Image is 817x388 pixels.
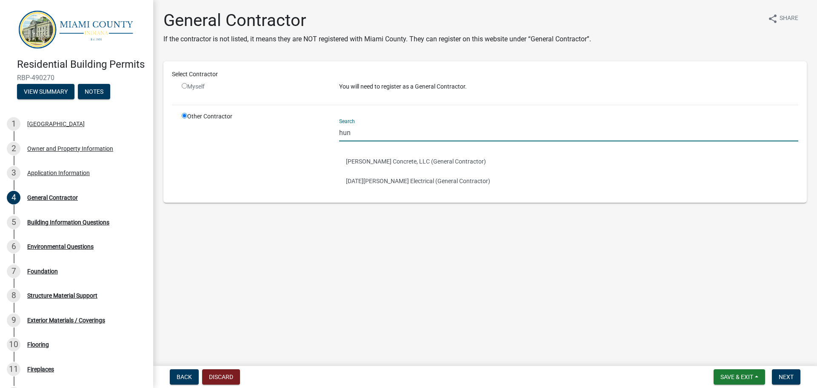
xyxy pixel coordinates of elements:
button: Next [772,369,800,385]
p: If the contractor is not listed, it means they are NOT registered with Miami County. They can reg... [163,34,591,44]
div: 10 [7,338,20,351]
div: Structure Material Support [27,293,97,299]
input: Search... [339,124,798,141]
div: Environmental Questions [27,244,94,250]
div: 3 [7,166,20,180]
p: You will need to register as a General Contractor. [339,82,798,91]
button: [DATE][PERSON_NAME] Electrical (General Contractor) [339,171,798,191]
div: Flooring [27,342,49,348]
div: Other Contractor [175,112,333,194]
button: Discard [202,369,240,385]
span: RBP-490270 [17,74,136,82]
div: Exterior Materials / Coverings [27,317,105,323]
div: Select Contractor [166,70,805,79]
div: Application Information [27,170,90,176]
i: share [768,14,778,24]
div: 9 [7,313,20,327]
div: 11 [7,362,20,376]
h4: Residential Building Permits [17,58,146,71]
button: [PERSON_NAME] Concrete, LLC (General Contractor) [339,152,798,171]
div: Fireplaces [27,366,54,372]
span: Share [780,14,798,24]
button: shareShare [761,10,805,27]
div: 2 [7,142,20,155]
div: 6 [7,240,20,253]
div: Foundation [27,268,58,274]
div: [GEOGRAPHIC_DATA] [27,121,85,127]
div: 5 [7,216,20,229]
button: Notes [78,84,110,99]
wm-modal-confirm: Summary [17,89,74,96]
span: Back [177,374,192,380]
button: Back [170,369,199,385]
div: Building Information Questions [27,219,109,225]
div: Owner and Property Information [27,146,113,152]
div: 4 [7,191,20,204]
div: Myself [182,82,326,91]
button: Save & Exit [714,369,765,385]
div: 8 [7,289,20,302]
div: 1 [7,117,20,131]
wm-modal-confirm: Notes [78,89,110,96]
h1: General Contractor [163,10,591,31]
div: General Contractor [27,195,78,201]
span: Next [779,374,794,380]
span: Save & Exit [720,374,753,380]
button: View Summary [17,84,74,99]
div: 7 [7,264,20,278]
img: Miami County, Indiana [17,9,140,49]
